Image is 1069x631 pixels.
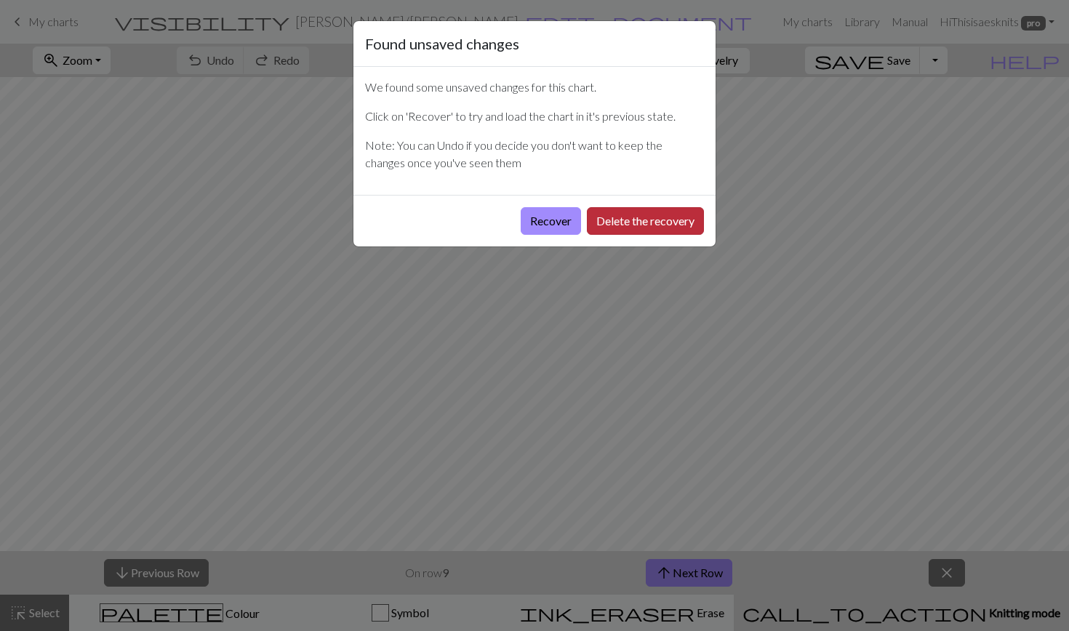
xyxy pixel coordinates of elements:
button: Delete the recovery [587,207,704,235]
h5: Found unsaved changes [365,33,519,55]
button: Recover [521,207,581,235]
p: Note: You can Undo if you decide you don't want to keep the changes once you've seen them [365,137,704,172]
p: We found some unsaved changes for this chart. [365,79,704,96]
p: Click on 'Recover' to try and load the chart in it's previous state. [365,108,704,125]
